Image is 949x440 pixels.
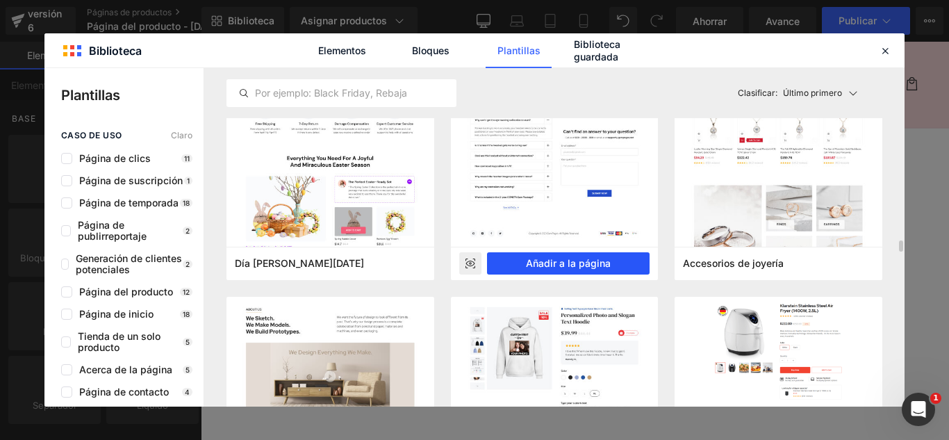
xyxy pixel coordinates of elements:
[76,252,182,275] font: Generación de clientes potenciales
[96,139,331,375] img: TECNOPOR
[61,87,120,104] font: Plantillas
[586,145,668,164] font: TECNOPOR
[171,130,192,140] font: Claro
[185,260,190,268] font: 2
[185,338,190,346] font: 5
[572,170,626,186] font: S/. 165.00
[79,308,154,320] font: Página de inicio
[78,330,160,353] font: Tienda de un solo producto
[183,310,190,318] font: 18
[550,318,704,352] button: Añadir a la cesta
[445,234,579,250] font: Título predeterminado
[184,154,190,163] font: 11
[586,146,668,163] a: TECNOPOR
[933,393,939,402] font: 1
[683,257,784,269] font: Accesorios de joyería
[348,6,487,89] img: Exclusiva Perú
[732,79,883,107] button: Clasificar:Último primero
[227,85,456,101] input: Por ejemplo: Black Friday, Rebajas,...
[26,32,71,61] a: Inicio
[144,40,195,54] font: Contacto
[783,88,842,98] font: Último primero
[79,364,172,375] font: Acerca de la página
[71,32,136,61] a: Catálogo
[600,266,654,282] font: Cantidad
[235,257,364,270] span: Día de Pascua
[235,257,364,269] font: Día [PERSON_NAME][DATE]
[35,40,63,54] font: Inicio
[487,252,650,275] button: Añadir a la página
[61,130,122,140] font: caso de uso
[79,197,179,209] font: Página de temporada
[570,327,684,343] font: Añadir a la cesta
[135,32,203,61] a: Contacto
[78,219,147,242] font: Página de publirreportaje
[318,44,366,56] font: Elementos
[183,199,190,207] font: 18
[79,286,173,298] font: Página del producto
[79,386,169,398] font: Página de contacto
[574,38,620,63] font: Biblioteca guardada
[526,257,611,269] font: Añadir a la página
[459,252,481,275] div: Avance
[412,44,449,56] font: Bloques
[187,177,190,185] font: 1
[79,174,183,186] font: Página de suscripción
[79,152,151,164] font: Página de clics
[183,288,190,296] font: 12
[902,393,935,426] iframe: Chat en vivo de Intercom
[431,208,465,224] font: Título
[497,44,540,56] font: Plantillas
[723,32,753,63] summary: Búsqueda
[633,170,682,186] font: S/. 99.00
[79,40,128,54] font: Catálogo
[185,227,190,235] font: 2
[683,257,784,270] span: Accesorios de joyería
[738,88,777,98] font: Clasificar:
[185,388,190,396] font: 4
[185,366,190,374] font: 5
